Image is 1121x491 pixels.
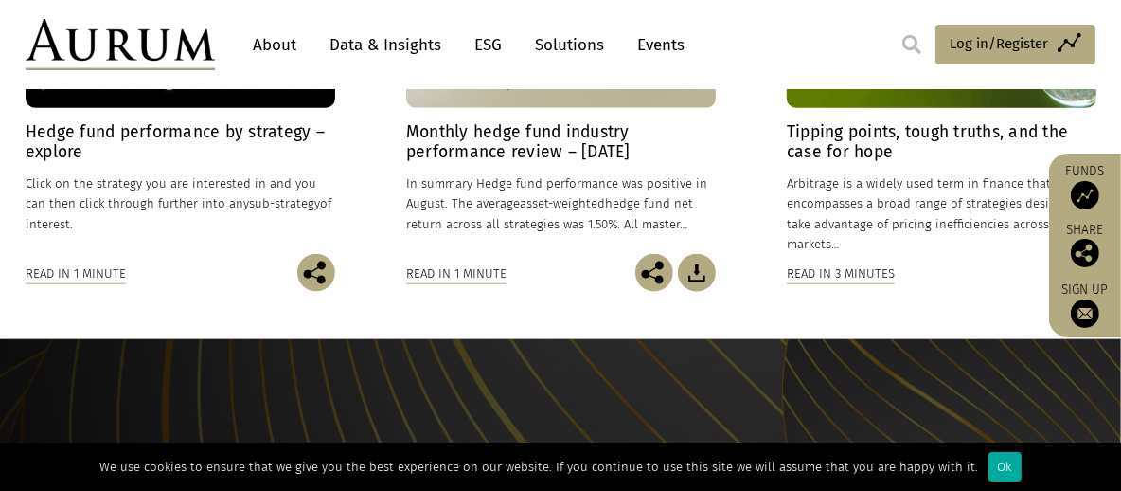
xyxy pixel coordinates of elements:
a: Log in/Register [935,25,1095,64]
a: Solutions [525,27,614,63]
h4: Monthly hedge fund industry performance review – [DATE] [406,122,716,162]
div: Ok [988,452,1022,482]
span: asset-weighted [520,196,605,210]
p: In summary Hedge fund performance was positive in August. The average hedge fund net return acros... [406,173,716,233]
img: Share this post [297,254,335,292]
p: Arbitrage is a widely used term in finance that encompasses a broad range of strategies designed ... [787,173,1096,254]
img: search.svg [902,35,921,54]
div: Read in 1 minute [406,264,507,284]
a: ESG [465,27,511,63]
a: About [243,27,306,63]
span: Log in/Register [950,32,1048,55]
h4: Tipping points, tough truths, and the case for hope [787,122,1096,162]
div: Share [1059,224,1112,267]
img: Access Funds [1071,181,1099,209]
a: Data & Insights [320,27,451,63]
img: Aurum [26,19,215,70]
span: sub-strategy [249,196,320,210]
div: Read in 1 minute [26,264,126,284]
p: Click on the strategy you are interested in and you can then click through further into any of in... [26,173,335,233]
a: Sign up [1059,282,1112,328]
h4: Hedge fund performance by strategy – explore [26,122,335,162]
img: Download Article [678,254,716,292]
div: Read in 3 minutes [787,264,895,284]
a: Funds [1059,163,1112,209]
img: Share this post [1071,239,1099,267]
img: Sign up to our newsletter [1071,300,1099,328]
img: Share this post [635,254,673,292]
a: Events [628,27,685,63]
